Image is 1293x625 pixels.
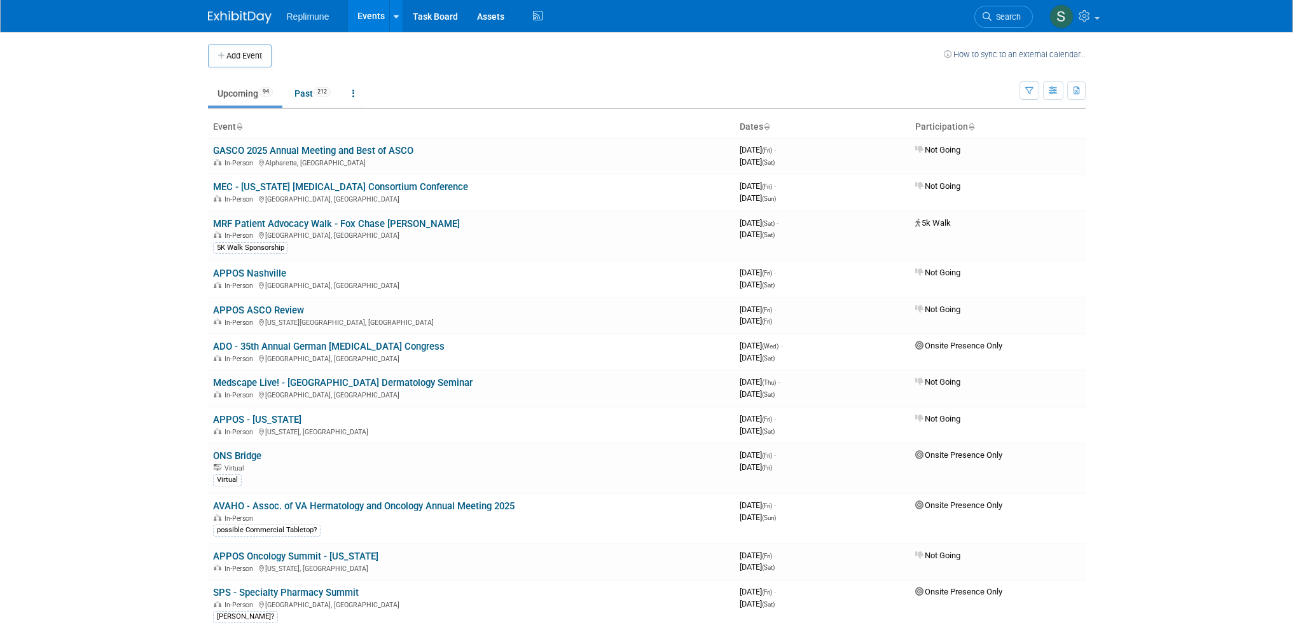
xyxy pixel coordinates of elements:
[740,414,776,423] span: [DATE]
[225,355,257,363] span: In-Person
[915,268,960,277] span: Not Going
[213,426,729,436] div: [US_STATE], [GEOGRAPHIC_DATA]
[225,319,257,327] span: In-Person
[208,81,282,106] a: Upcoming94
[225,601,257,609] span: In-Person
[213,145,413,156] a: GASCO 2025 Annual Meeting and Best of ASCO
[213,587,359,598] a: SPS - Specialty Pharmacy Summit
[762,270,772,277] span: (Fri)
[763,121,770,132] a: Sort by Start Date
[740,280,775,289] span: [DATE]
[762,231,775,238] span: (Sat)
[214,601,221,607] img: In-Person Event
[740,377,780,387] span: [DATE]
[259,87,273,97] span: 94
[915,341,1002,350] span: Onsite Presence Only
[974,6,1033,28] a: Search
[774,181,776,191] span: -
[915,145,960,155] span: Not Going
[213,181,468,193] a: MEC - [US_STATE] [MEDICAL_DATA] Consortium Conference
[774,305,776,314] span: -
[740,462,772,472] span: [DATE]
[314,87,331,97] span: 212
[213,230,729,240] div: [GEOGRAPHIC_DATA], [GEOGRAPHIC_DATA]
[213,414,301,425] a: APPOS - [US_STATE]
[762,195,776,202] span: (Sun)
[915,450,1002,460] span: Onsite Presence Only
[915,587,1002,596] span: Onsite Presence Only
[213,525,321,536] div: possible Commercial Tabletop?
[214,355,221,361] img: In-Person Event
[213,500,515,512] a: AVAHO - Assoc. of VA Hermatology and Oncology Annual Meeting 2025
[762,452,772,459] span: (Fri)
[740,181,776,191] span: [DATE]
[777,218,778,228] span: -
[774,587,776,596] span: -
[208,116,735,138] th: Event
[213,611,278,622] div: [PERSON_NAME]?
[740,305,776,314] span: [DATE]
[915,218,951,228] span: 5k Walk
[214,391,221,397] img: In-Person Event
[740,353,775,362] span: [DATE]
[213,599,729,609] div: [GEOGRAPHIC_DATA], [GEOGRAPHIC_DATA]
[762,428,775,435] span: (Sat)
[213,389,729,399] div: [GEOGRAPHIC_DATA], [GEOGRAPHIC_DATA]
[214,195,221,202] img: In-Person Event
[740,551,776,560] span: [DATE]
[214,231,221,238] img: In-Person Event
[740,587,776,596] span: [DATE]
[213,157,729,167] div: Alpharetta, [GEOGRAPHIC_DATA]
[944,50,1086,59] a: How to sync to an external calendar...
[915,414,960,423] span: Not Going
[213,317,729,327] div: [US_STATE][GEOGRAPHIC_DATA], [GEOGRAPHIC_DATA]
[740,230,775,239] span: [DATE]
[740,316,772,326] span: [DATE]
[740,341,782,350] span: [DATE]
[214,514,221,521] img: In-Person Event
[214,565,221,571] img: In-Person Event
[774,268,776,277] span: -
[740,389,775,399] span: [DATE]
[213,193,729,203] div: [GEOGRAPHIC_DATA], [GEOGRAPHIC_DATA]
[762,564,775,571] span: (Sat)
[225,464,247,472] span: Virtual
[992,12,1021,22] span: Search
[285,81,340,106] a: Past212
[762,183,772,190] span: (Fri)
[915,551,960,560] span: Not Going
[762,306,772,313] span: (Fri)
[213,353,729,363] div: [GEOGRAPHIC_DATA], [GEOGRAPHIC_DATA]
[213,450,261,462] a: ONS Bridge
[740,599,775,608] span: [DATE]
[774,551,776,560] span: -
[774,414,776,423] span: -
[762,514,776,521] span: (Sun)
[740,450,776,460] span: [DATE]
[915,181,960,191] span: Not Going
[740,145,776,155] span: [DATE]
[225,391,257,399] span: In-Person
[213,242,288,254] div: 5K Walk Sponsorship
[740,193,776,203] span: [DATE]
[213,563,729,573] div: [US_STATE], [GEOGRAPHIC_DATA]
[762,147,772,154] span: (Fri)
[762,502,772,509] span: (Fri)
[214,282,221,288] img: In-Person Event
[774,500,776,510] span: -
[225,231,257,240] span: In-Person
[762,589,772,596] span: (Fri)
[762,282,775,289] span: (Sat)
[915,500,1002,510] span: Onsite Presence Only
[213,280,729,290] div: [GEOGRAPHIC_DATA], [GEOGRAPHIC_DATA]
[225,282,257,290] span: In-Person
[214,464,221,470] img: Virtual Event
[915,377,960,387] span: Not Going
[762,601,775,608] span: (Sat)
[762,318,772,325] span: (Fri)
[225,195,257,203] span: In-Person
[910,116,1086,138] th: Participation
[236,121,242,132] a: Sort by Event Name
[225,565,257,573] span: In-Person
[208,11,272,24] img: ExhibitDay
